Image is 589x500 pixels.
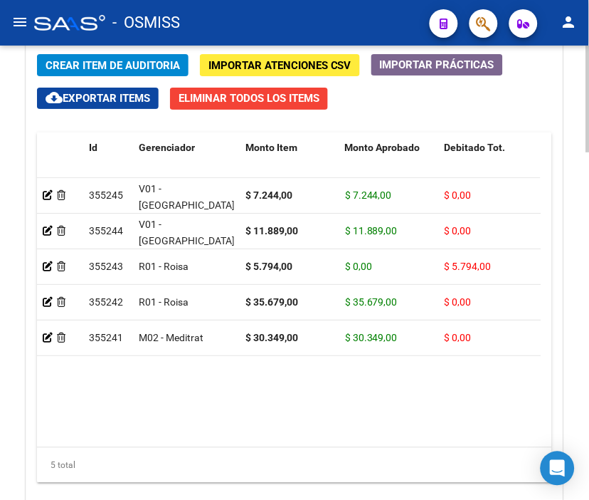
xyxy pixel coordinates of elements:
mat-icon: cloud_download [46,89,63,106]
span: $ 7.244,00 [345,189,392,201]
strong: $ 5.794,00 [245,261,292,272]
span: Id [89,142,97,153]
span: $ 0,00 [445,189,472,201]
strong: $ 35.679,00 [245,296,298,308]
div: 5 total [37,448,552,484]
mat-icon: menu [11,14,28,31]
button: Crear Item de Auditoria [37,54,189,76]
strong: $ 7.244,00 [245,189,292,201]
datatable-header-cell: Gerenciador [133,132,240,195]
span: Gerenciador [139,142,195,153]
span: Eliminar Todos los Items [179,92,319,105]
span: M02 - Meditrat [139,332,203,343]
span: $ 0,00 [445,225,472,236]
span: Exportar Items [46,92,150,105]
span: $ 0,00 [445,296,472,308]
strong: $ 11.889,00 [245,225,298,236]
button: Importar Prácticas [371,54,503,75]
span: 355244 [89,225,123,236]
div: Open Intercom Messenger [541,452,575,486]
span: $ 35.679,00 [345,296,398,308]
span: Monto Aprobado [345,142,420,153]
mat-icon: person [561,14,578,31]
span: 355243 [89,261,123,272]
span: $ 5.794,00 [445,261,492,272]
span: - OSMISS [112,7,180,38]
button: Exportar Items [37,88,159,109]
span: Debitado Tot. [445,142,506,153]
span: 355241 [89,332,123,343]
span: 355245 [89,189,123,201]
span: $ 11.889,00 [345,225,398,236]
span: V01 - [GEOGRAPHIC_DATA] [139,219,235,246]
span: Monto Item [245,142,297,153]
span: $ 30.349,00 [345,332,398,343]
span: $ 0,00 [445,332,472,343]
button: Eliminar Todos los Items [170,88,328,110]
datatable-header-cell: Id [83,132,133,195]
span: V01 - [GEOGRAPHIC_DATA] [139,183,235,211]
span: Crear Item de Auditoria [46,59,180,72]
span: 355242 [89,296,123,308]
span: R01 - Roisa [139,296,189,308]
strong: $ 30.349,00 [245,332,298,343]
datatable-header-cell: Debitado Tot. [439,132,538,195]
span: R01 - Roisa [139,261,189,272]
span: Importar Prácticas [380,58,494,71]
button: Importar Atenciones CSV [200,54,360,76]
span: $ 0,00 [345,261,372,272]
span: Importar Atenciones CSV [208,59,351,72]
datatable-header-cell: Monto Item [240,132,339,195]
datatable-header-cell: Monto Aprobado [339,132,439,195]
